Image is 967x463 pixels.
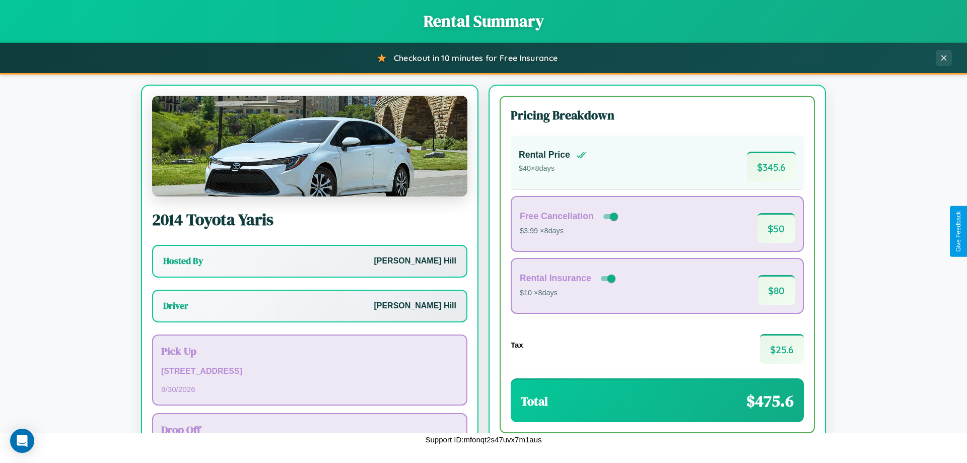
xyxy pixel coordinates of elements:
p: 8 / 30 / 2026 [161,382,458,396]
h3: Driver [163,300,188,312]
h4: Tax [511,341,523,349]
span: Checkout in 10 minutes for Free Insurance [394,53,558,63]
p: $3.99 × 8 days [520,225,620,238]
h3: Hosted By [163,255,203,267]
span: $ 25.6 [760,334,804,364]
p: [PERSON_NAME] Hill [374,299,456,313]
h3: Drop Off [161,422,458,437]
p: [PERSON_NAME] Hill [374,254,456,269]
h2: 2014 Toyota Yaris [152,209,467,231]
span: $ 80 [758,275,795,305]
span: $ 345.6 [747,152,796,181]
h4: Rental Price [519,150,570,160]
p: $10 × 8 days [520,287,617,300]
h4: Free Cancellation [520,211,594,222]
p: $ 40 × 8 days [519,162,586,175]
div: Give Feedback [955,211,962,252]
span: $ 475.6 [746,390,794,412]
p: Support ID: mfonqt2s47uvx7m1aus [426,433,542,446]
h1: Rental Summary [10,10,957,32]
h4: Rental Insurance [520,273,591,284]
h3: Total [521,393,548,410]
div: Open Intercom Messenger [10,429,34,453]
img: Toyota Yaris [152,96,467,196]
span: $ 50 [757,213,795,243]
p: [STREET_ADDRESS] [161,364,458,379]
h3: Pick Up [161,344,458,358]
h3: Pricing Breakdown [511,107,804,123]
